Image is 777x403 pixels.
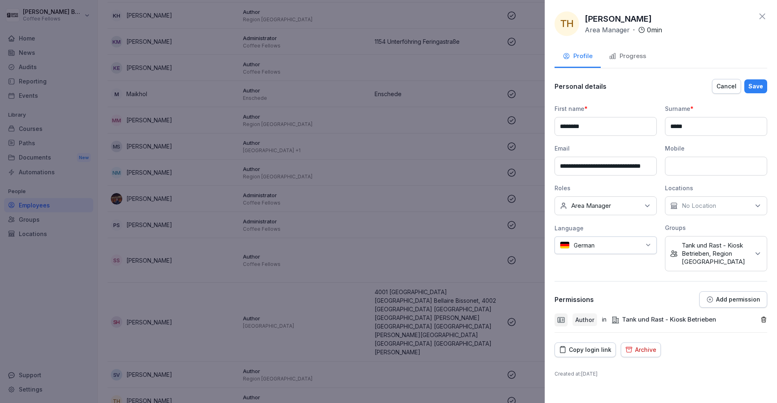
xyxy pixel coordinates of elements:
div: · [585,25,662,35]
button: Add permission [699,291,767,308]
p: Tank und Rast - Kiosk Betrieben, Region [GEOGRAPHIC_DATA] [682,241,750,266]
div: First name [555,104,657,113]
p: Add permission [716,296,760,303]
p: Personal details [555,82,606,90]
p: 0 min [647,25,662,35]
div: Copy login link [559,345,611,354]
button: Save [744,79,767,93]
div: Archive [625,345,656,354]
div: TH [555,11,579,36]
div: Cancel [716,82,737,91]
p: Author [575,315,594,324]
p: [PERSON_NAME] [585,13,652,25]
button: Profile [555,46,601,68]
button: Cancel [712,79,741,94]
img: de.svg [560,241,570,249]
div: Save [748,82,763,91]
div: Email [555,144,657,153]
p: Permissions [555,295,594,304]
p: Created at : [DATE] [555,370,767,378]
p: Area Manager [571,202,611,210]
button: Progress [601,46,654,68]
div: Locations [665,184,767,192]
p: No Location [682,202,716,210]
div: Language [555,224,657,232]
p: Area Manager [585,25,630,35]
div: Surname [665,104,767,113]
div: Tank und Rast - Kiosk Betrieben [611,315,716,324]
div: Mobile [665,144,767,153]
div: Roles [555,184,657,192]
div: Progress [609,52,646,61]
div: Groups [665,223,767,232]
button: Archive [621,342,661,357]
button: Copy login link [555,342,616,357]
p: in [602,315,606,324]
div: Profile [563,52,593,61]
div: German [555,236,657,254]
